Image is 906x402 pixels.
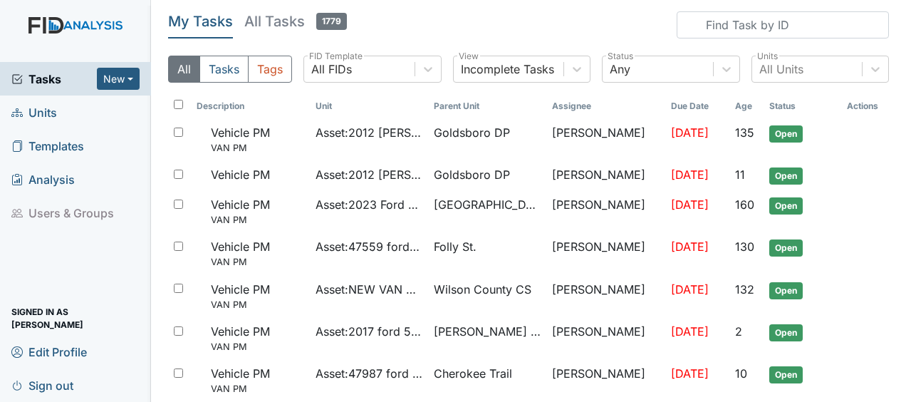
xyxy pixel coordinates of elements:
[671,282,709,297] span: [DATE]
[11,374,73,396] span: Sign out
[546,232,665,274] td: [PERSON_NAME]
[735,282,754,297] span: 132
[168,56,292,83] div: Type filter
[729,94,764,118] th: Toggle SortBy
[434,166,510,183] span: Goldsboro DP
[211,255,270,269] small: VAN PM
[211,281,270,311] span: Vehicle PM VAN PM
[546,359,665,401] td: [PERSON_NAME]
[191,94,309,118] th: Toggle SortBy
[428,94,546,118] th: Toggle SortBy
[316,196,422,213] span: Asset : 2023 Ford 31628
[434,323,541,340] span: [PERSON_NAME] Loop
[11,341,87,363] span: Edit Profile
[199,56,249,83] button: Tasks
[211,323,270,354] span: Vehicle PM VAN PM
[769,282,803,299] span: Open
[434,281,531,298] span: Wilson County CS
[434,124,510,141] span: Goldsboro DP
[316,323,422,340] span: Asset : 2017 ford 56895
[211,124,270,155] span: Vehicle PM VAN PM
[211,382,270,396] small: VAN PM
[434,196,541,213] span: [GEOGRAPHIC_DATA]
[546,118,665,160] td: [PERSON_NAME]
[211,196,270,227] span: Vehicle PM VAN PM
[546,94,665,118] th: Assignee
[316,365,422,382] span: Asset : 47987 ford 2024
[168,56,200,83] button: All
[11,135,84,157] span: Templates
[769,197,803,215] span: Open
[735,167,745,182] span: 11
[546,190,665,232] td: [PERSON_NAME]
[610,61,630,78] div: Any
[546,317,665,359] td: [PERSON_NAME]
[546,160,665,190] td: [PERSON_NAME]
[211,340,270,354] small: VAN PM
[211,365,270,396] span: Vehicle PM VAN PM
[665,94,729,118] th: Toggle SortBy
[211,141,270,155] small: VAN PM
[671,125,709,140] span: [DATE]
[97,68,140,90] button: New
[244,11,347,31] h5: All Tasks
[316,166,422,183] span: Asset : 2012 [PERSON_NAME] 07541
[671,167,709,182] span: [DATE]
[316,238,422,255] span: Asset : 47559 ford 2024
[769,239,803,257] span: Open
[769,167,803,185] span: Open
[211,166,270,183] span: Vehicle PM
[316,13,347,30] span: 1779
[735,324,742,339] span: 2
[174,100,183,109] input: Toggle All Rows Selected
[769,125,803,143] span: Open
[671,366,709,381] span: [DATE]
[11,101,57,123] span: Units
[211,213,270,227] small: VAN PM
[211,298,270,311] small: VAN PM
[841,94,889,118] th: Actions
[677,11,889,38] input: Find Task by ID
[461,61,554,78] div: Incomplete Tasks
[434,238,477,255] span: Folly St.
[11,71,97,88] a: Tasks
[671,324,709,339] span: [DATE]
[310,94,428,118] th: Toggle SortBy
[311,61,352,78] div: All FIDs
[11,168,75,190] span: Analysis
[735,366,747,381] span: 10
[434,365,512,382] span: Cherokee Trail
[735,125,754,140] span: 135
[671,197,709,212] span: [DATE]
[316,124,422,141] span: Asset : 2012 [PERSON_NAME] 07541
[764,94,842,118] th: Toggle SortBy
[769,324,803,341] span: Open
[671,239,709,254] span: [DATE]
[168,11,233,31] h5: My Tasks
[316,281,422,298] span: Asset : NEW VAN ADD DETAILS
[248,56,292,83] button: Tags
[759,61,803,78] div: All Units
[735,239,754,254] span: 130
[546,275,665,317] td: [PERSON_NAME]
[735,197,754,212] span: 160
[11,307,140,329] span: Signed in as [PERSON_NAME]
[211,238,270,269] span: Vehicle PM VAN PM
[769,366,803,383] span: Open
